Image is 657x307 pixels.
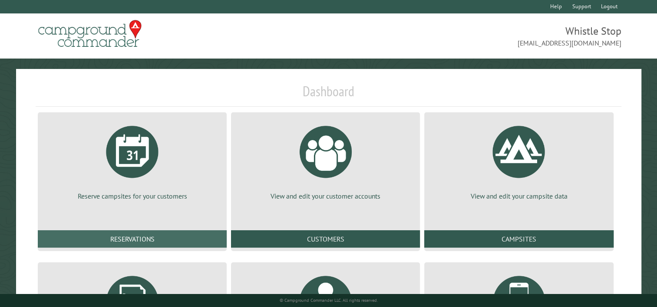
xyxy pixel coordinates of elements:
[36,83,621,107] h1: Dashboard
[424,230,613,248] a: Campsites
[38,230,227,248] a: Reservations
[241,119,409,201] a: View and edit your customer accounts
[48,119,216,201] a: Reserve campsites for your customers
[231,230,420,248] a: Customers
[241,191,409,201] p: View and edit your customer accounts
[280,297,378,303] small: © Campground Commander LLC. All rights reserved.
[435,119,603,201] a: View and edit your campsite data
[435,191,603,201] p: View and edit your campsite data
[329,24,622,48] span: Whistle Stop [EMAIL_ADDRESS][DOMAIN_NAME]
[48,191,216,201] p: Reserve campsites for your customers
[36,17,144,51] img: Campground Commander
